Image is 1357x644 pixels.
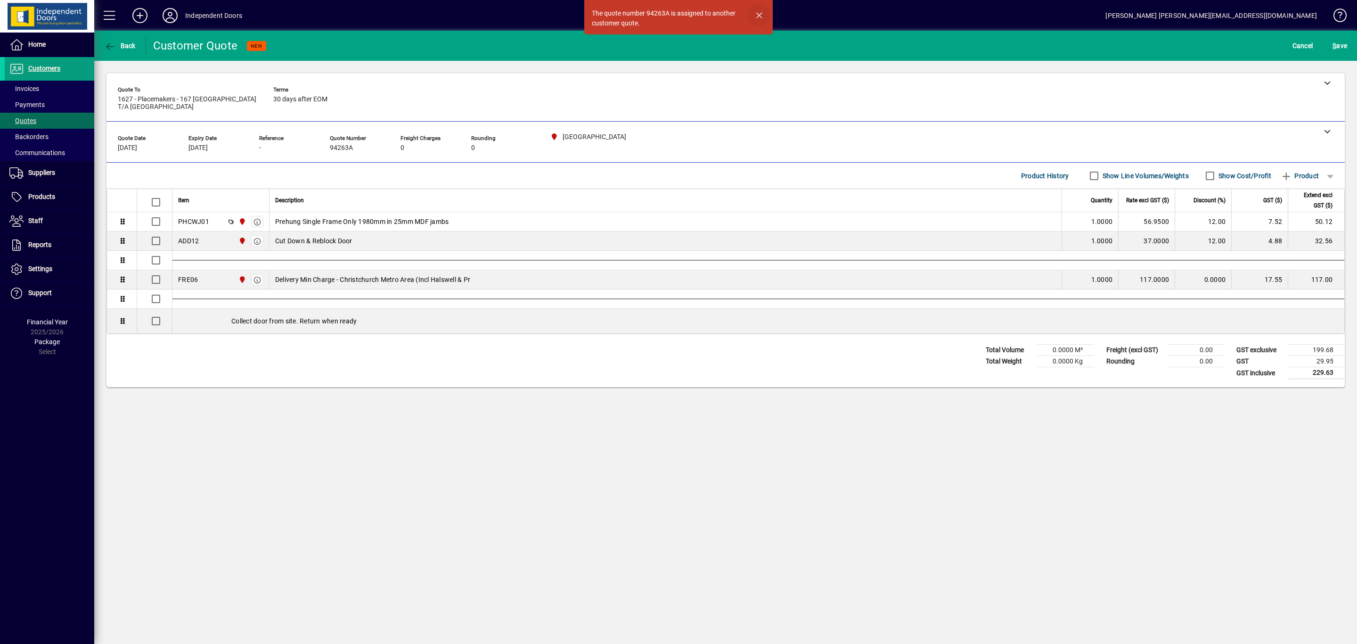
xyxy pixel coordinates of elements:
[981,356,1038,367] td: Total Weight
[5,97,94,113] a: Payments
[153,38,238,53] div: Customer Quote
[1217,171,1271,181] label: Show Cost/Profit
[9,149,65,157] span: Communications
[1332,38,1347,53] span: ave
[251,43,262,49] span: NEW
[28,169,55,176] span: Suppliers
[401,144,404,152] span: 0
[5,145,94,161] a: Communications
[1102,356,1168,367] td: Rounding
[1101,171,1189,181] label: Show Line Volumes/Weights
[1332,42,1336,50] span: S
[27,318,68,326] span: Financial Year
[1091,236,1113,246] span: 1.0000
[1290,37,1316,54] button: Cancel
[28,65,60,72] span: Customers
[28,41,46,48] span: Home
[9,101,45,108] span: Payments
[155,7,185,24] button: Profile
[5,233,94,257] a: Reports
[118,144,137,152] span: [DATE]
[1175,270,1231,289] td: 0.0000
[1091,217,1113,226] span: 1.0000
[28,265,52,272] span: Settings
[1288,231,1344,251] td: 32.56
[471,144,475,152] span: 0
[28,289,52,297] span: Support
[34,338,60,346] span: Package
[28,241,51,248] span: Reports
[5,257,94,281] a: Settings
[236,216,247,227] span: Christchurch
[178,236,199,246] div: ADD12
[5,281,94,305] a: Support
[1281,168,1319,183] span: Product
[1102,345,1168,356] td: Freight (excl GST)
[273,96,327,103] span: 30 days after EOM
[1168,345,1224,356] td: 0.00
[1288,356,1345,367] td: 29.95
[104,42,136,50] span: Back
[94,37,146,54] app-page-header-button: Back
[1232,345,1288,356] td: GST exclusive
[1105,8,1317,23] div: [PERSON_NAME] [PERSON_NAME][EMAIL_ADDRESS][DOMAIN_NAME]
[1231,212,1288,231] td: 7.52
[1017,167,1073,184] button: Product History
[1168,356,1224,367] td: 0.00
[178,195,189,206] span: Item
[28,217,43,224] span: Staff
[9,85,39,92] span: Invoices
[118,96,259,111] span: 1627 - Placemakers - 167 [GEOGRAPHIC_DATA] T/A [GEOGRAPHIC_DATA]
[185,8,242,23] div: Independent Doors
[125,7,155,24] button: Add
[5,161,94,185] a: Suppliers
[1038,345,1094,356] td: 0.0000 M³
[1294,190,1332,211] span: Extend excl GST ($)
[28,193,55,200] span: Products
[5,185,94,209] a: Products
[1288,367,1345,379] td: 229.63
[236,274,247,285] span: Christchurch
[178,275,198,284] div: FRE06
[275,275,470,284] span: Delivery Min Charge - Christchurch Metro Area (Incl Halswell & Pr
[178,217,209,226] div: PHCWJ01
[275,217,449,226] span: Prehung Single Frame Only 1980mm in 25mm MDF jambs
[1288,345,1345,356] td: 199.68
[1091,275,1113,284] span: 1.0000
[1091,195,1112,206] span: Quantity
[5,81,94,97] a: Invoices
[1292,38,1313,53] span: Cancel
[9,117,36,124] span: Quotes
[1175,231,1231,251] td: 12.00
[1124,275,1169,284] div: 117.0000
[1021,168,1069,183] span: Product History
[1232,367,1288,379] td: GST inclusive
[1276,167,1324,184] button: Product
[1326,2,1345,33] a: Knowledge Base
[1124,217,1169,226] div: 56.9500
[1194,195,1226,206] span: Discount (%)
[1263,195,1282,206] span: GST ($)
[330,144,353,152] span: 94263A
[5,33,94,57] a: Home
[102,37,138,54] button: Back
[1288,212,1344,231] td: 50.12
[236,236,247,246] span: Christchurch
[1038,356,1094,367] td: 0.0000 Kg
[172,309,1344,333] div: Collect door from site. Return when ready
[5,113,94,129] a: Quotes
[981,345,1038,356] td: Total Volume
[1288,270,1344,289] td: 117.00
[1126,195,1169,206] span: Rate excl GST ($)
[5,209,94,233] a: Staff
[1232,356,1288,367] td: GST
[275,236,352,246] span: Cut Down & Reblock Door
[275,195,304,206] span: Description
[1330,37,1349,54] button: Save
[5,129,94,145] a: Backorders
[1231,270,1288,289] td: 17.55
[188,144,208,152] span: [DATE]
[9,133,49,140] span: Backorders
[1124,236,1169,246] div: 37.0000
[1175,212,1231,231] td: 12.00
